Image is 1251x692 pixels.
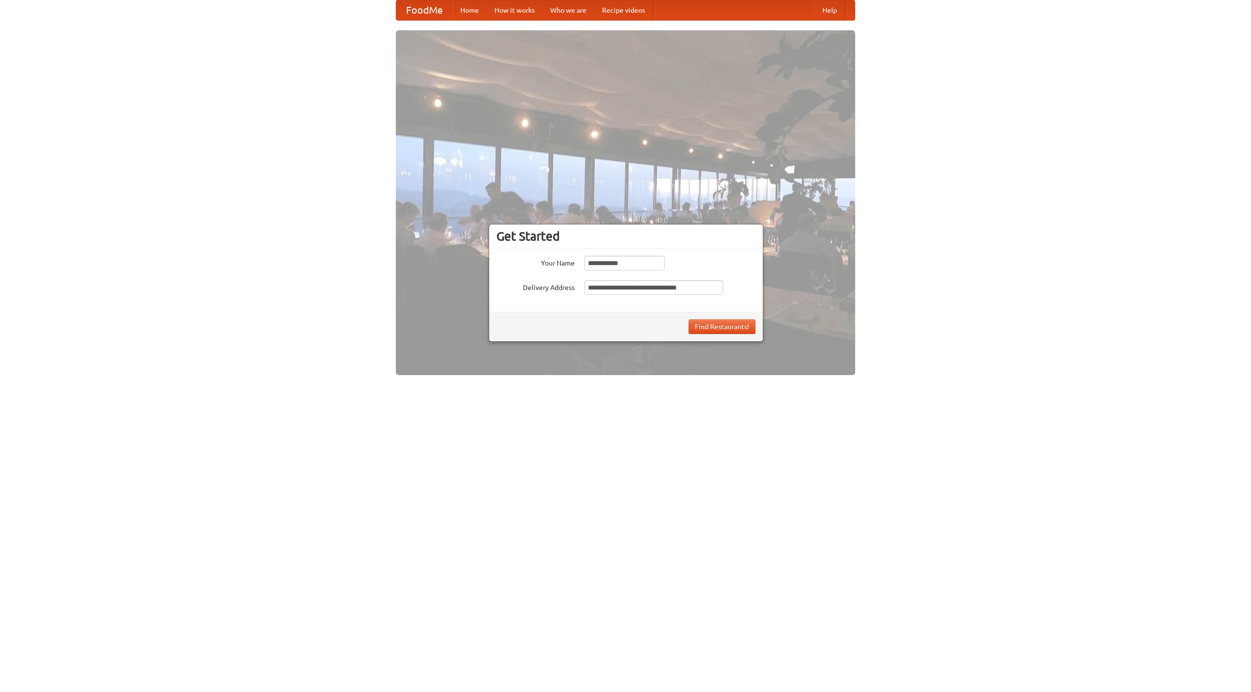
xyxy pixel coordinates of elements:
a: FoodMe [396,0,453,20]
a: Who we are [542,0,594,20]
button: Find Restaurants! [689,319,755,334]
label: Delivery Address [496,280,575,292]
a: How it works [487,0,542,20]
a: Recipe videos [594,0,653,20]
label: Your Name [496,256,575,268]
h3: Get Started [496,229,755,244]
a: Help [815,0,845,20]
a: Home [453,0,487,20]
